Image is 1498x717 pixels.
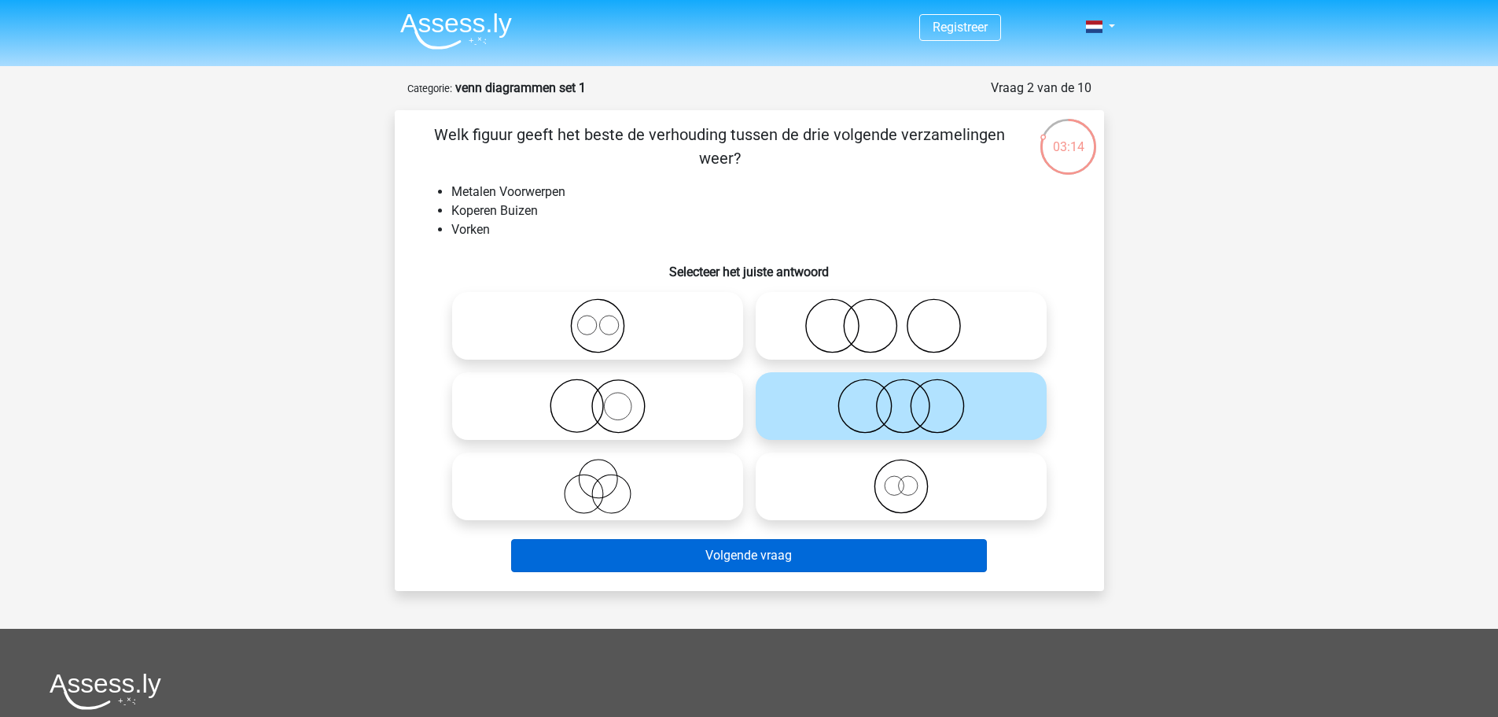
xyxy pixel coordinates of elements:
img: Assessly logo [50,673,161,710]
div: Vraag 2 van de 10 [991,79,1091,98]
li: Metalen Voorwerpen [451,183,1079,201]
li: Koperen Buizen [451,201,1079,220]
strong: venn diagrammen set 1 [455,80,586,95]
div: 03:14 [1039,117,1098,157]
a: Registreer [933,20,988,35]
h6: Selecteer het juiste antwoord [420,252,1079,279]
li: Vorken [451,220,1079,239]
button: Volgende vraag [511,539,987,572]
img: Assessly [400,13,512,50]
p: Welk figuur geeft het beste de verhouding tussen de drie volgende verzamelingen weer? [420,123,1020,170]
small: Categorie: [407,83,452,94]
